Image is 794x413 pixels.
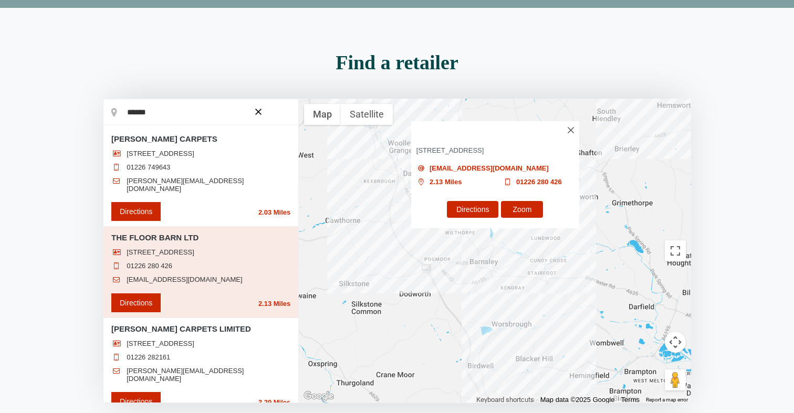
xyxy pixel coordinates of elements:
[127,367,290,383] a: [PERSON_NAME][EMAIL_ADDRESS][DOMAIN_NAME]
[111,392,161,411] a: Directions
[127,262,172,270] a: 01226 280 426
[111,293,161,312] a: Directions
[540,396,615,404] span: Map data ©2025 Google
[127,276,242,284] a: [EMAIL_ADDRESS][DOMAIN_NAME]
[523,310,535,323] div: Your Current Location
[258,208,290,217] span: 2.03 Miles
[258,398,290,407] span: 3.29 Miles
[665,332,686,353] button: Map camera controls
[127,163,170,172] a: 01226 749643
[111,323,290,334] h3: [PERSON_NAME] CARPETS LIMITED
[501,201,543,218] a: Zoom
[476,396,534,404] button: Keyboard shortcuts
[665,240,686,261] button: Toggle fullscreen view
[411,121,579,139] h3: THE FLOOR BARN LTD
[111,232,290,243] h3: THE FLOOR BARN LTD
[516,178,562,186] a: 01226 280 426
[430,164,549,173] a: [EMAIL_ADDRESS][DOMAIN_NAME]
[111,202,161,221] a: Directions
[127,340,194,348] span: [STREET_ADDRESS]
[258,300,290,308] span: 2.13 Miles
[447,201,498,218] a: Directions
[665,369,686,390] button: Drag Pegman onto the map to open Street View
[301,389,336,403] a: Open this area in Google Maps (opens a new window)
[416,146,573,155] span: [STREET_ADDRESS]
[127,177,290,193] a: [PERSON_NAME][EMAIL_ADDRESS][DOMAIN_NAME]
[301,389,336,403] img: Google
[103,52,691,72] h2: Find a retailer
[127,248,194,257] span: [STREET_ADDRESS]
[304,104,341,125] button: Show street map
[111,133,290,144] h3: [PERSON_NAME] CARPETS
[646,396,688,404] a: Report a map error
[127,150,194,158] span: [STREET_ADDRESS]
[127,353,170,362] a: 01226 282161
[341,104,393,125] button: Show satellite imagery
[621,396,640,404] a: Terms (opens in new tab)
[430,178,462,186] a: 2.13 Miles
[567,127,573,133] img: cross.png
